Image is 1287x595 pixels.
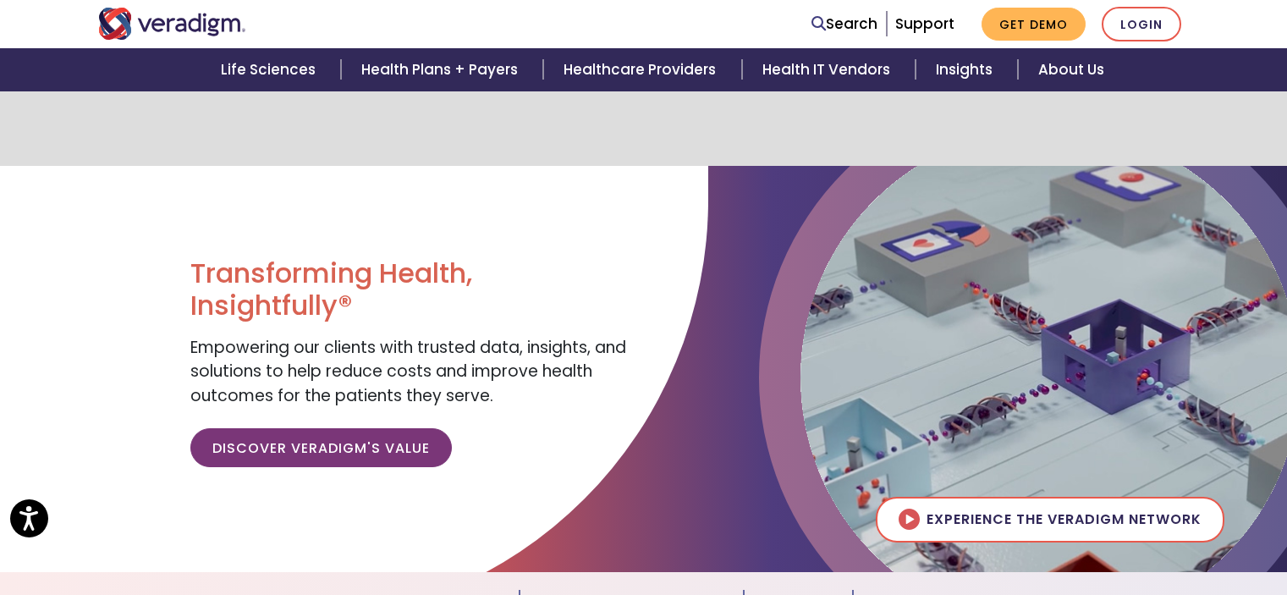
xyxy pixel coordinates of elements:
a: Health IT Vendors [742,48,916,91]
span: Empowering our clients with trusted data, insights, and solutions to help reduce costs and improv... [190,336,626,407]
a: Support [895,14,954,34]
a: Get Demo [982,8,1086,41]
a: Insights [916,48,1018,91]
a: Life Sciences [201,48,341,91]
a: Health Plans + Payers [341,48,543,91]
h1: Transforming Health, Insightfully® [190,257,630,322]
a: Discover Veradigm's Value [190,428,452,467]
img: Veradigm logo [98,8,246,40]
a: Login [1102,7,1181,41]
a: Search [811,13,877,36]
a: Healthcare Providers [543,48,741,91]
a: About Us [1018,48,1125,91]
